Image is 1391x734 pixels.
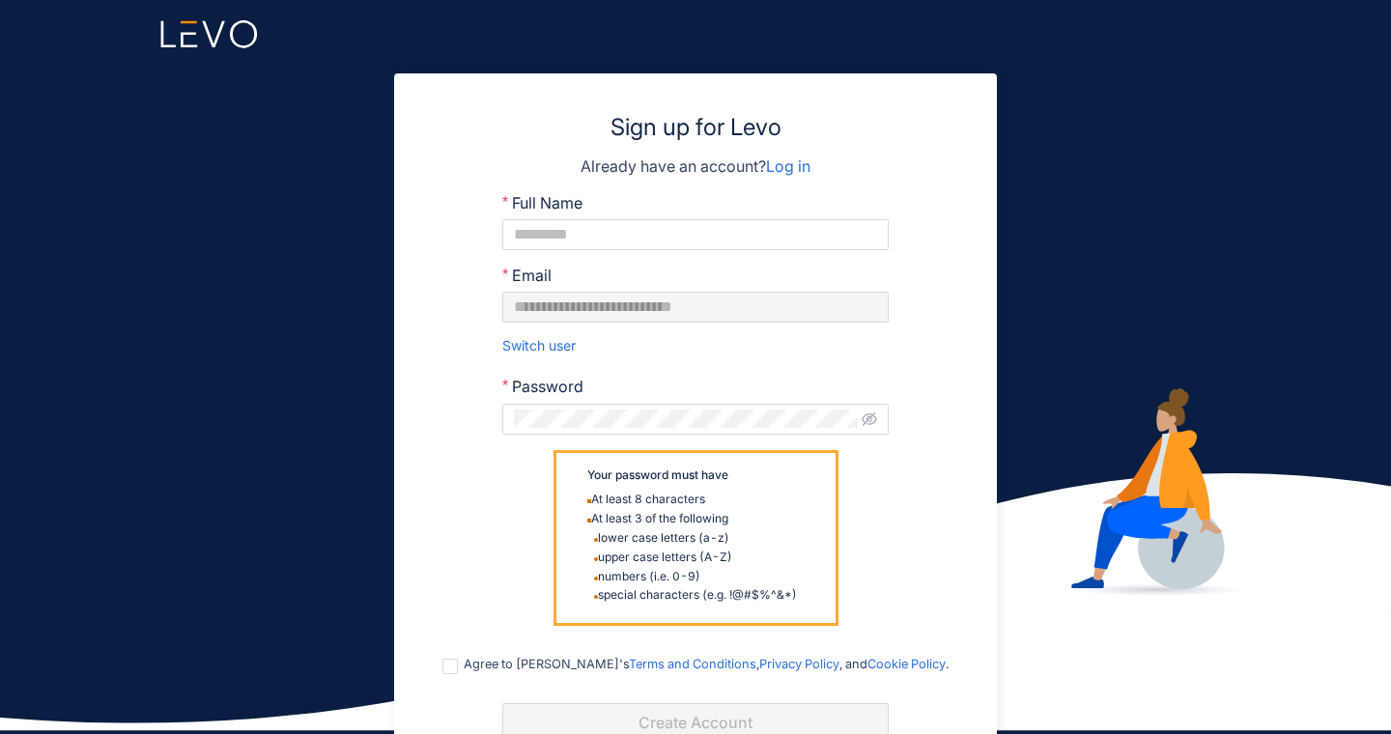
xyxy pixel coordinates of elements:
[587,588,797,602] div: special characters (e.g. !@#$%^&*)
[629,657,756,671] a: Terms and Conditions
[587,550,732,564] div: upper case letters (A-Z)
[502,267,552,284] label: Email
[587,468,728,482] p: Your password must have
[464,658,949,672] p: Agree to [PERSON_NAME]'s , , and .
[514,409,858,427] input: Password
[862,411,877,427] span: eye-invisible
[502,194,582,212] label: Full Name
[433,155,958,178] p: Already have an account?
[502,378,583,395] label: Password
[587,531,729,545] div: lower case letters (a-z)
[766,156,810,176] a: Log in
[502,337,576,353] a: Switch user
[587,493,705,506] div: At least 8 characters
[587,512,728,525] div: At least 3 of the following
[587,570,700,583] div: numbers (i.e. 0-9)
[502,219,889,250] input: Full Name
[502,292,889,323] input: Email
[433,112,958,143] h3: Sign up for Levo
[867,657,946,671] a: Cookie Policy
[759,657,839,671] a: Privacy Policy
